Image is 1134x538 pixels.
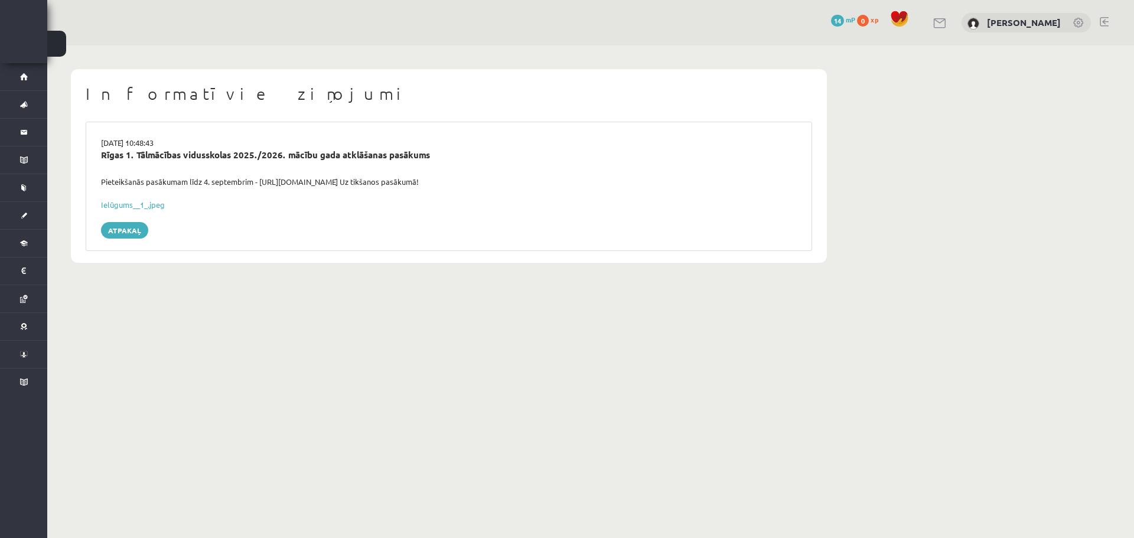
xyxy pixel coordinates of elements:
img: Matīss Magone [967,18,979,30]
div: Pieteikšanās pasākumam līdz 4. septembrim - [URL][DOMAIN_NAME] Uz tikšanos pasākumā! [92,176,806,188]
h1: Informatīvie ziņojumi [86,84,812,104]
a: 0 xp [857,15,884,24]
a: Atpakaļ [101,222,148,239]
span: 14 [831,15,844,27]
a: 14 mP [831,15,855,24]
a: [PERSON_NAME] [987,17,1061,28]
div: Rīgas 1. Tālmācības vidusskolas 2025./2026. mācību gada atklāšanas pasākums [101,148,797,162]
span: xp [871,15,878,24]
div: [DATE] 10:48:43 [92,137,806,149]
a: Ielūgums__1_.jpeg [101,200,165,210]
a: Rīgas 1. Tālmācības vidusskola [13,21,47,50]
span: mP [846,15,855,24]
span: 0 [857,15,869,27]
